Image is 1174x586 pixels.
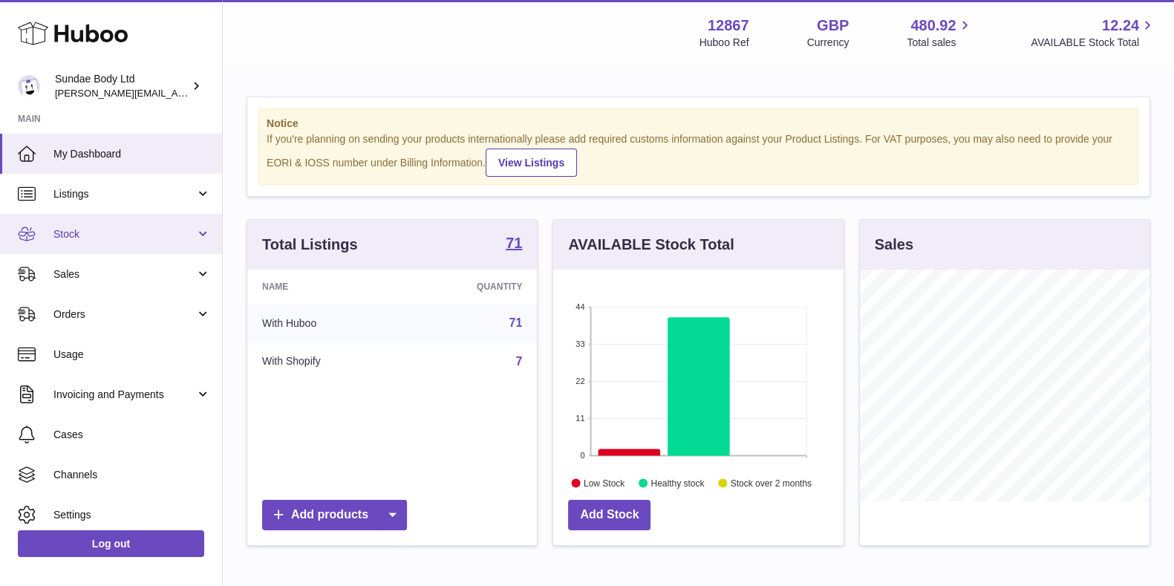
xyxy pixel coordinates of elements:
[262,500,407,530] a: Add products
[581,451,585,460] text: 0
[247,270,403,304] th: Name
[910,16,956,36] span: 480.92
[53,227,195,241] span: Stock
[262,235,358,255] h3: Total Listings
[576,339,585,348] text: 33
[576,377,585,385] text: 22
[568,235,734,255] h3: AVAILABLE Stock Total
[576,414,585,423] text: 11
[53,147,211,161] span: My Dashboard
[807,36,849,50] div: Currency
[651,478,705,488] text: Healthy stock
[576,302,585,311] text: 44
[53,508,211,522] span: Settings
[267,117,1130,131] strong: Notice
[699,36,749,50] div: Huboo Ref
[1031,36,1156,50] span: AVAILABLE Stock Total
[1102,16,1139,36] span: 12.24
[18,75,40,97] img: dianne@sundaebody.com
[53,428,211,442] span: Cases
[817,16,849,36] strong: GBP
[247,304,403,342] td: With Huboo
[568,500,650,530] a: Add Stock
[53,307,195,322] span: Orders
[55,87,298,99] span: [PERSON_NAME][EMAIL_ADDRESS][DOMAIN_NAME]
[403,270,537,304] th: Quantity
[486,149,577,177] a: View Listings
[506,235,522,253] a: 71
[55,72,189,100] div: Sundae Body Ltd
[267,132,1130,177] div: If you're planning on sending your products internationally please add required customs informati...
[53,468,211,482] span: Channels
[53,187,195,201] span: Listings
[875,235,913,255] h3: Sales
[1031,16,1156,50] a: 12.24 AVAILABLE Stock Total
[509,316,523,329] a: 71
[584,478,625,488] text: Low Stock
[18,530,204,557] a: Log out
[53,388,195,402] span: Invoicing and Payments
[907,16,973,50] a: 480.92 Total sales
[907,36,973,50] span: Total sales
[708,16,749,36] strong: 12867
[515,355,522,368] a: 7
[247,342,403,381] td: With Shopify
[506,235,522,250] strong: 71
[731,478,812,488] text: Stock over 2 months
[53,348,211,362] span: Usage
[53,267,195,281] span: Sales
